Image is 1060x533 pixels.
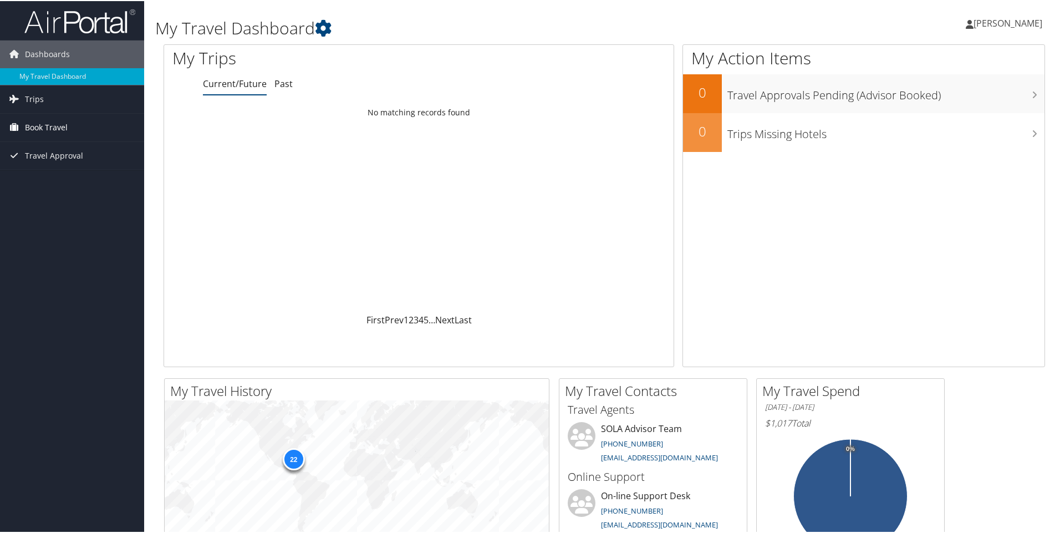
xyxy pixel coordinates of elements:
a: 0Travel Approvals Pending (Advisor Booked) [683,73,1044,112]
a: First [366,313,385,325]
a: Past [274,77,293,89]
span: Travel Approval [25,141,83,169]
h1: My Travel Dashboard [155,16,754,39]
span: Trips [25,84,44,112]
a: Current/Future [203,77,267,89]
h6: Total [765,416,936,428]
a: Prev [385,313,404,325]
tspan: 0% [846,445,855,451]
span: Book Travel [25,113,68,140]
h2: My Travel History [170,380,549,399]
h2: My Travel Spend [762,380,944,399]
a: 2 [409,313,414,325]
h3: Trips Missing Hotels [727,120,1044,141]
h3: Travel Approvals Pending (Advisor Booked) [727,81,1044,102]
h3: Online Support [568,468,738,484]
a: 3 [414,313,419,325]
h6: [DATE] - [DATE] [765,401,936,412]
a: Next [435,313,455,325]
a: [PHONE_NUMBER] [601,505,663,515]
a: 0Trips Missing Hotels [683,112,1044,151]
a: [EMAIL_ADDRESS][DOMAIN_NAME] [601,451,718,461]
h1: My Trips [172,45,453,69]
td: No matching records found [164,101,674,121]
a: [PHONE_NUMBER] [601,438,663,448]
li: SOLA Advisor Team [562,421,744,466]
h2: 0 [683,82,722,101]
h1: My Action Items [683,45,1044,69]
h2: 0 [683,121,722,140]
a: 5 [424,313,429,325]
span: … [429,313,435,325]
h2: My Travel Contacts [565,380,747,399]
a: 1 [404,313,409,325]
span: $1,017 [765,416,792,428]
a: 4 [419,313,424,325]
h3: Travel Agents [568,401,738,417]
img: airportal-logo.png [24,7,135,33]
a: Last [455,313,472,325]
a: [PERSON_NAME] [966,6,1053,39]
div: 22 [282,447,304,469]
span: [PERSON_NAME] [974,16,1042,28]
span: Dashboards [25,39,70,67]
a: [EMAIL_ADDRESS][DOMAIN_NAME] [601,519,718,529]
